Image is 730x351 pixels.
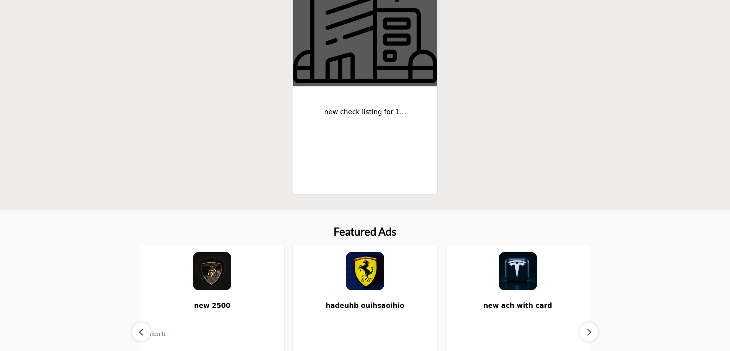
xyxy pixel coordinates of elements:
span: new check listing for 123 [305,102,426,122]
p: uibuib [148,330,277,339]
a: new check listing for 1... [305,102,426,122]
b: new ach with card [457,296,579,316]
a: new ach with card [446,296,590,316]
span: new check listing for 1... [305,107,426,117]
a: hadeuhb ouihsaoihio [293,296,437,316]
img: new 2500 [193,252,231,290]
span: new 2500 [152,301,273,311]
a: new 2500 [140,296,285,316]
b: new 2500 [152,296,273,316]
img: new ach with card [499,252,537,290]
b: hadeuhb ouihsaoihio [304,296,426,316]
img: hadeuhb ouihsaoihio [346,252,384,290]
h2: Featured Ads [334,225,396,238]
span: new ach with card [457,301,579,311]
span: hadeuhb ouihsaoihio [304,301,426,311]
